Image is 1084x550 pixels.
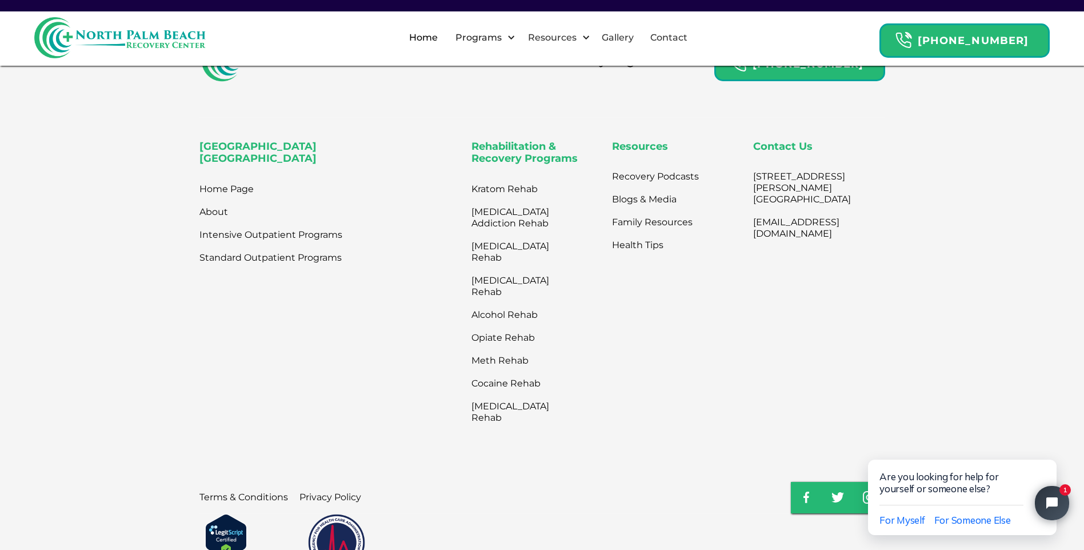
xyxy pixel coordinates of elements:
div: Programs [453,31,505,45]
strong: Contact Us [753,140,813,153]
a: [MEDICAL_DATA] Rehab [471,269,569,304]
a: Gallery [595,19,641,56]
a: Home Page [199,178,254,201]
a: Health Tips [612,234,663,257]
a: Kratom Rehab [471,178,569,201]
a: [EMAIL_ADDRESS][DOMAIN_NAME] [753,211,851,245]
strong: [GEOGRAPHIC_DATA] [GEOGRAPHIC_DATA] [199,140,317,165]
a: Intensive Outpatient Programs [199,224,342,246]
div: Resources [525,31,579,45]
a: Blogs & Media [612,188,677,211]
a: Home [402,19,445,56]
a: Meth Rehab [471,349,569,372]
a: Alcohol Rehab [471,304,569,326]
a: [STREET_ADDRESS][PERSON_NAME][GEOGRAPHIC_DATA] [753,165,851,211]
a: Verify LegitScript Approval for www.northpalmrc.com [205,531,247,541]
a: [MEDICAL_DATA] Addiction Rehab [471,201,569,235]
a: Header Calendar Icons[PHONE_NUMBER] [879,18,1050,58]
a: Terms & Conditions [199,486,288,509]
strong: [PHONE_NUMBER] [918,34,1029,47]
div: Resources [518,19,593,56]
strong: Resources [612,140,668,153]
a: Privacy Policy [299,486,361,509]
a: Recovery Podcasts [612,165,699,188]
a: Family Resources [612,211,693,234]
strong: Rehabilitation & Recovery Programs [471,140,578,165]
a: [MEDICAL_DATA] Rehab [471,235,569,269]
img: Header Calendar Icons [895,31,912,49]
strong: [PHONE_NUMBER] [753,58,863,70]
a: Contact [643,19,694,56]
iframe: Tidio Chat [844,423,1084,550]
a: Cocaine Rehab [471,372,569,395]
a: Opiate Rehab [471,326,569,349]
a: [MEDICAL_DATA] Rehab [471,395,569,429]
div: Programs [446,19,518,56]
a: About [199,201,228,224]
a: Standard Outpatient Programs [199,246,342,269]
